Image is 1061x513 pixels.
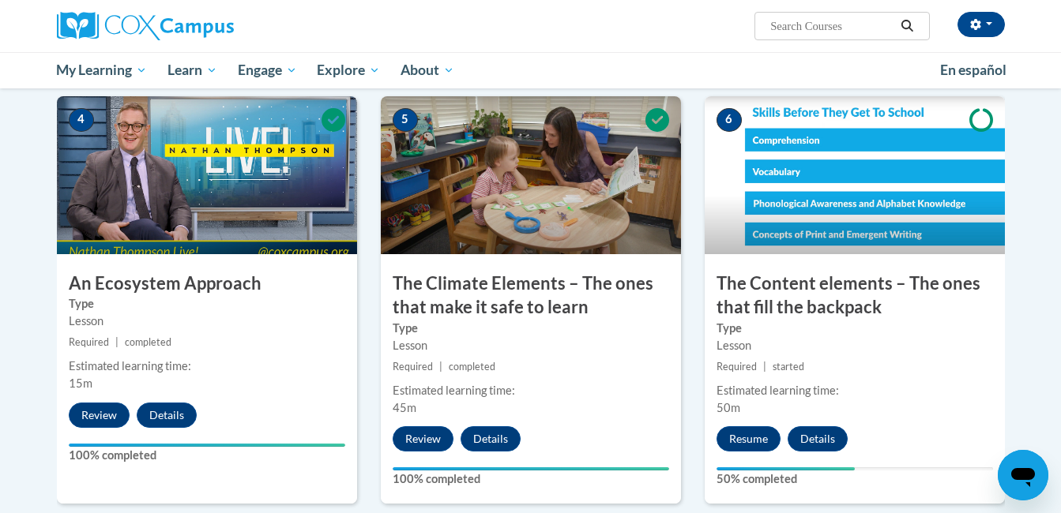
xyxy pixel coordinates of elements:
[788,426,848,451] button: Details
[69,403,130,428] button: Review
[69,376,92,390] span: 15m
[393,337,669,354] div: Lesson
[157,52,228,88] a: Learn
[461,426,521,451] button: Details
[717,108,742,132] span: 6
[137,403,197,428] button: Details
[895,17,919,36] button: Search
[958,12,1005,37] button: Account Settings
[705,96,1005,254] img: Course Image
[717,382,993,399] div: Estimated learning time:
[717,401,740,414] span: 50m
[307,52,390,88] a: Explore
[393,382,669,399] div: Estimated learning time:
[439,361,442,373] span: |
[998,450,1048,500] iframe: Button to launch messaging window
[69,447,345,464] label: 100% completed
[57,12,234,40] img: Cox Campus
[393,361,433,373] span: Required
[57,12,357,40] a: Cox Campus
[401,61,454,80] span: About
[238,61,297,80] span: Engage
[69,313,345,330] div: Lesson
[449,361,495,373] span: completed
[763,361,766,373] span: |
[56,61,147,80] span: My Learning
[381,96,681,254] img: Course Image
[69,295,345,313] label: Type
[769,17,895,36] input: Search Courses
[390,52,465,88] a: About
[381,271,681,320] h3: The Climate Elements – The ones that make it safe to learn
[717,320,993,337] label: Type
[57,96,357,254] img: Course Image
[717,470,993,488] label: 50% completed
[393,470,669,488] label: 100% completed
[115,336,119,348] span: |
[393,320,669,337] label: Type
[125,336,171,348] span: completed
[69,444,345,447] div: Your progress
[717,337,993,354] div: Lesson
[940,62,1006,78] span: En español
[69,108,94,132] span: 4
[717,426,781,451] button: Resume
[228,52,307,88] a: Engage
[69,358,345,375] div: Estimated learning time:
[33,52,1029,88] div: Main menu
[773,361,804,373] span: started
[930,54,1017,87] a: En español
[393,401,416,414] span: 45m
[717,361,757,373] span: Required
[393,467,669,470] div: Your progress
[167,61,217,80] span: Learn
[393,108,418,132] span: 5
[717,467,855,470] div: Your progress
[57,271,357,296] h3: An Ecosystem Approach
[69,336,109,348] span: Required
[317,61,380,80] span: Explore
[47,52,158,88] a: My Learning
[393,426,453,451] button: Review
[705,271,1005,320] h3: The Content elements – The ones that fill the backpack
